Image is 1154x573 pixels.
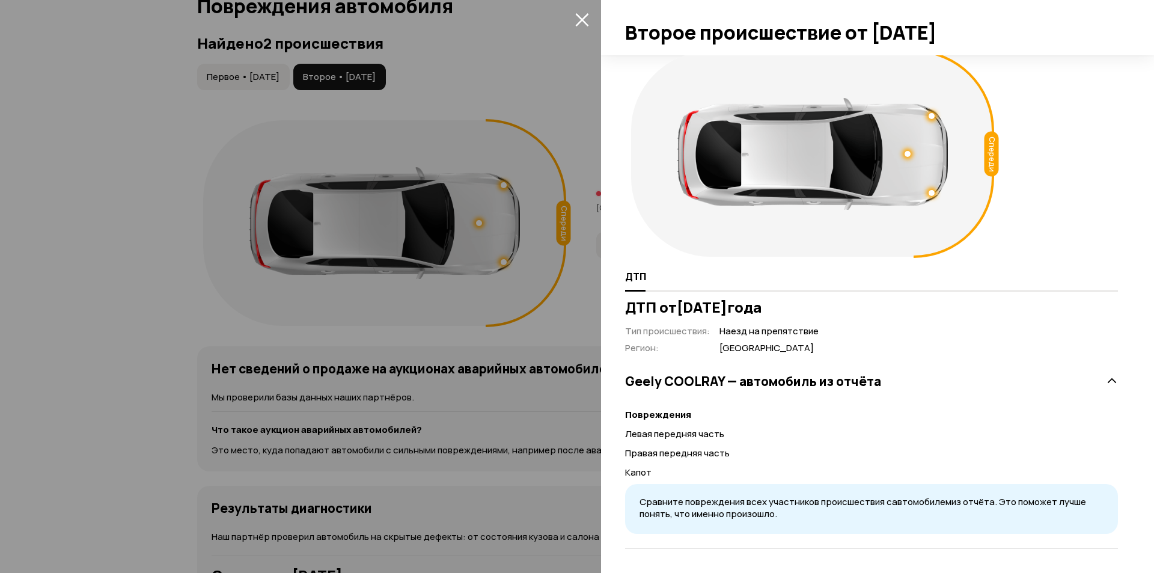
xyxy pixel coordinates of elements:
h3: Geely COOLRAY — автомобиль из отчёта [625,373,881,389]
p: Левая передняя часть [625,427,1118,441]
span: Регион : [625,342,659,354]
span: Сравните повреждения всех участников происшествия с автомобилем из отчёта. Это поможет лучше поня... [640,495,1086,521]
div: Спереди [985,132,999,177]
p: Капот [625,466,1118,479]
span: Наезд на препятствие [719,325,819,338]
span: Тип происшествия : [625,325,710,337]
h3: ДТП от [DATE] года [625,299,1118,316]
span: ДТП [625,271,646,283]
span: [GEOGRAPHIC_DATA] [719,342,819,355]
button: закрыть [572,10,591,29]
strong: Повреждения [625,408,691,421]
p: Правая передняя часть [625,447,1118,460]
